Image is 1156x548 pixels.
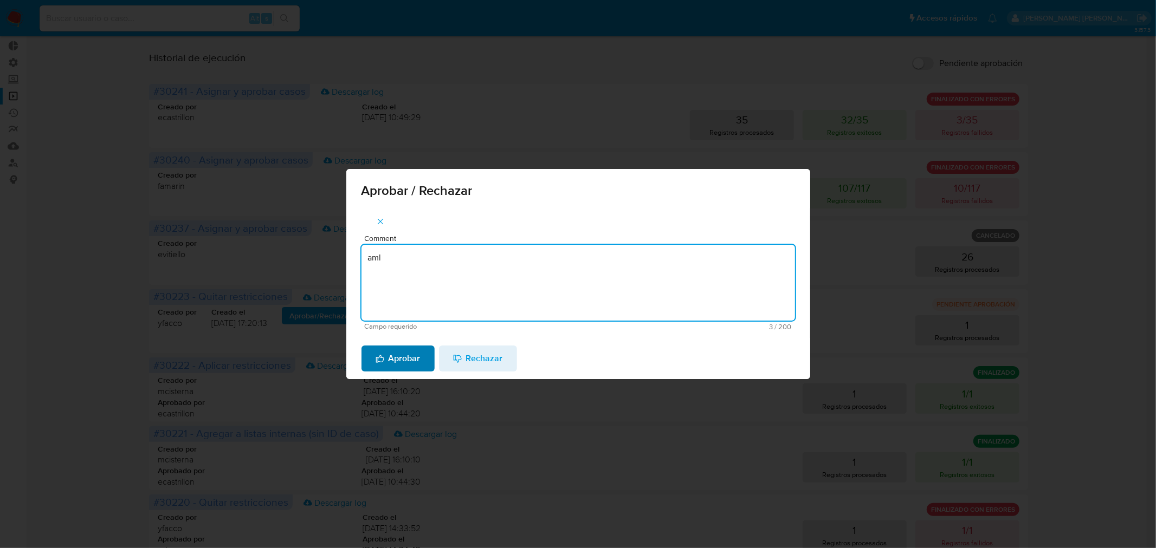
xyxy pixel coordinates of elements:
[365,323,578,330] span: Campo requerido
[361,184,795,197] span: Aprobar / Rechazar
[376,347,421,370] span: Aprobar
[361,245,795,321] textarea: aml
[361,345,435,371] button: Aprobar
[578,323,792,330] span: Máximo 200 caracteres
[453,347,503,370] span: Rechazar
[365,234,798,243] span: Comment
[439,345,517,371] button: Rechazar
